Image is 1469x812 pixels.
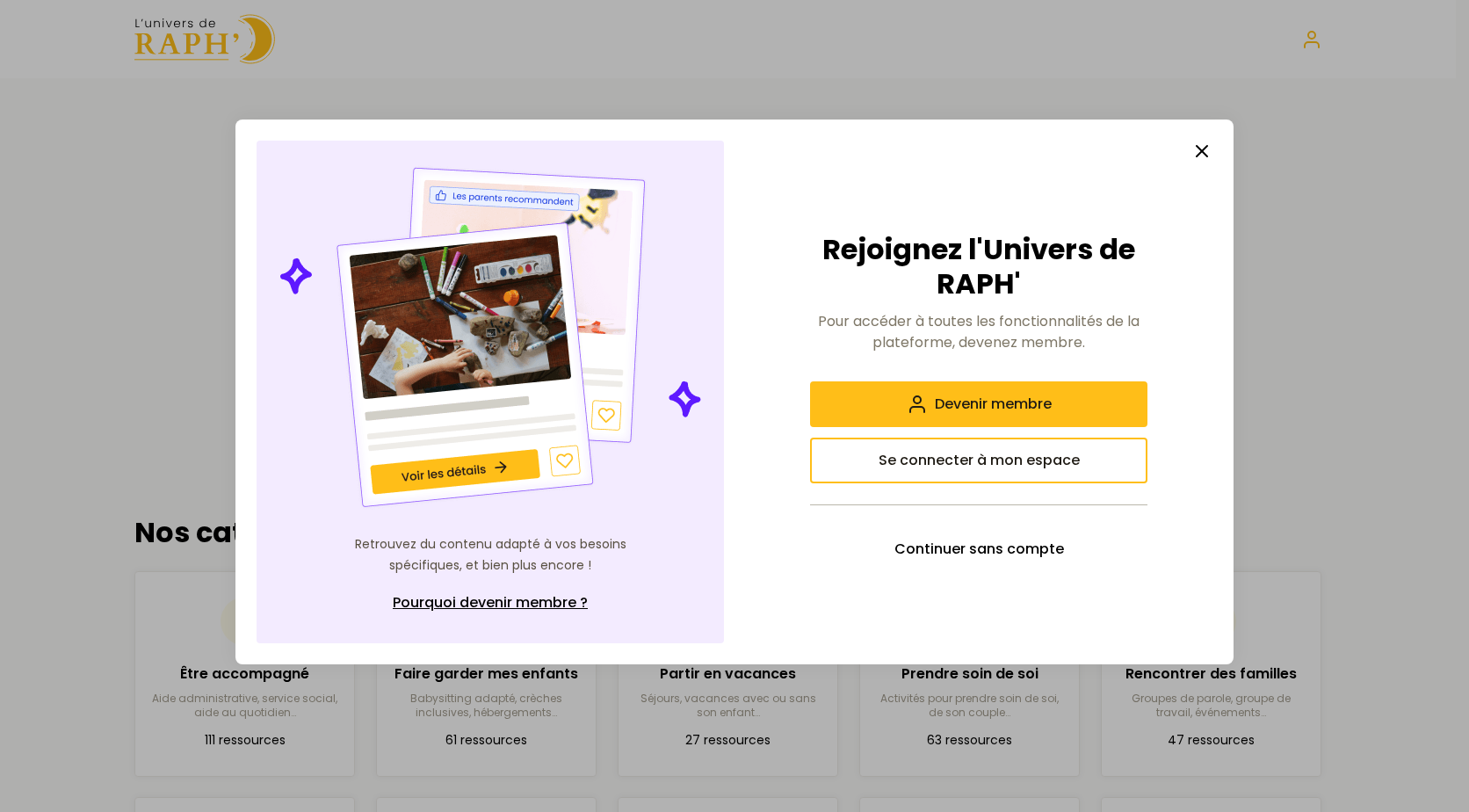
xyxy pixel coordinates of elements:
[810,311,1147,353] p: Pour accéder à toutes les fonctionnalités de la plateforme, devenez membre.
[810,233,1147,301] h2: Rejoignez l'Univers de RAPH'
[393,592,588,613] span: Pourquoi devenir membre ?
[810,526,1147,572] button: Continuer sans compte
[350,534,631,576] p: Retrouvez du contenu adapté à vos besoins spécifiques, et bien plus encore !
[810,438,1147,483] button: Se connecter à mon espace
[935,394,1052,415] span: Devenir membre
[276,162,706,513] img: Illustration de contenu personnalisé
[350,584,631,622] a: Pourquoi devenir membre ?
[810,381,1147,427] button: Devenir membre
[894,539,1064,560] span: Continuer sans compte
[879,450,1080,471] span: Se connecter à mon espace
